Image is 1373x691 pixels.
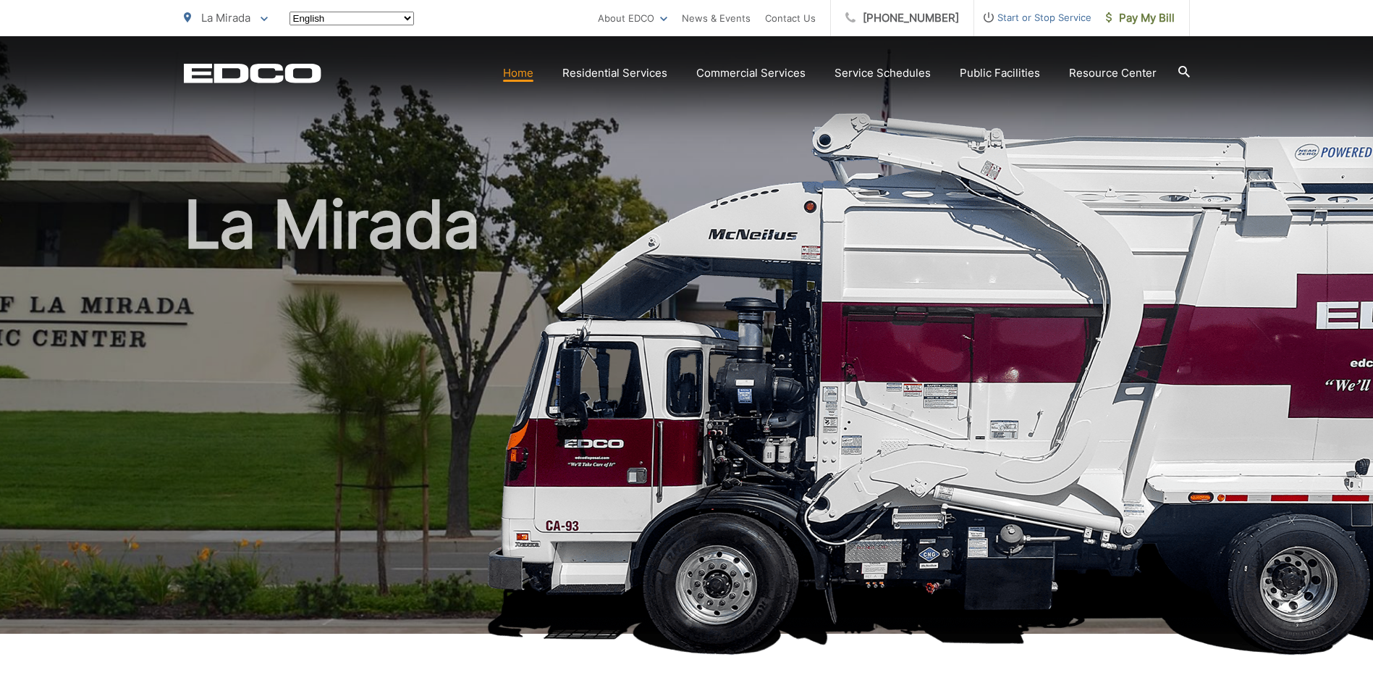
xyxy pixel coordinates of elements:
[835,64,931,82] a: Service Schedules
[1106,9,1175,27] span: Pay My Bill
[696,64,806,82] a: Commercial Services
[201,11,250,25] span: La Mirada
[503,64,533,82] a: Home
[1069,64,1157,82] a: Resource Center
[290,12,414,25] select: Select a language
[765,9,816,27] a: Contact Us
[682,9,751,27] a: News & Events
[960,64,1040,82] a: Public Facilities
[598,9,667,27] a: About EDCO
[184,63,321,83] a: EDCD logo. Return to the homepage.
[184,188,1190,647] h1: La Mirada
[562,64,667,82] a: Residential Services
